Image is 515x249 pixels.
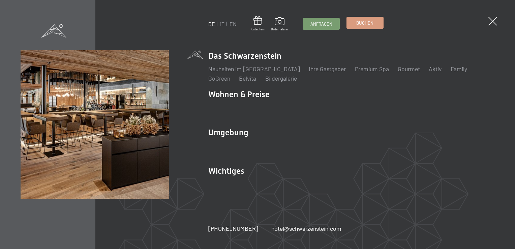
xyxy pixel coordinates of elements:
a: Anfragen [303,18,339,29]
a: Buchen [347,17,383,28]
a: Aktiv [429,65,442,73]
a: Gutschein [251,16,265,31]
a: GoGreen [208,75,230,82]
a: Premium Spa [355,65,389,73]
a: Belvita [239,75,256,82]
span: Bildergalerie [271,27,288,31]
a: Family [451,65,467,73]
span: Anfragen [310,21,332,27]
a: Bildergalerie [265,75,297,82]
a: Neuheiten im [GEOGRAPHIC_DATA] [208,65,300,73]
a: DE [208,21,215,27]
a: hotel@schwarzenstein.com [271,224,341,233]
a: [PHONE_NUMBER] [208,224,258,233]
a: Gourmet [398,65,420,73]
span: Buchen [356,20,373,26]
a: IT [220,21,224,27]
a: Ihre Gastgeber [309,65,346,73]
a: Bildergalerie [271,17,288,31]
span: Gutschein [251,27,265,31]
a: EN [230,21,237,27]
